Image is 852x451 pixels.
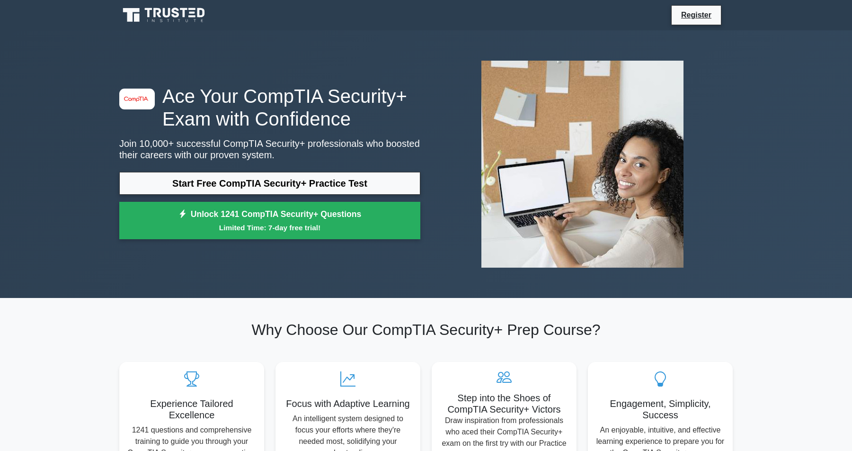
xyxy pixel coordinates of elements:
[675,9,717,21] a: Register
[119,202,420,240] a: Unlock 1241 CompTIA Security+ QuestionsLimited Time: 7-day free trial!
[119,172,420,195] a: Start Free CompTIA Security+ Practice Test
[127,398,257,421] h5: Experience Tailored Excellence
[595,398,725,421] h5: Engagement, Simplicity, Success
[439,392,569,415] h5: Step into the Shoes of CompTIA Security+ Victors
[119,85,420,130] h1: Ace Your CompTIA Security+ Exam with Confidence
[283,398,413,409] h5: Focus with Adaptive Learning
[131,222,408,233] small: Limited Time: 7-day free trial!
[119,138,420,161] p: Join 10,000+ successful CompTIA Security+ professionals who boosted their careers with our proven...
[119,321,733,339] h2: Why Choose Our CompTIA Security+ Prep Course?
